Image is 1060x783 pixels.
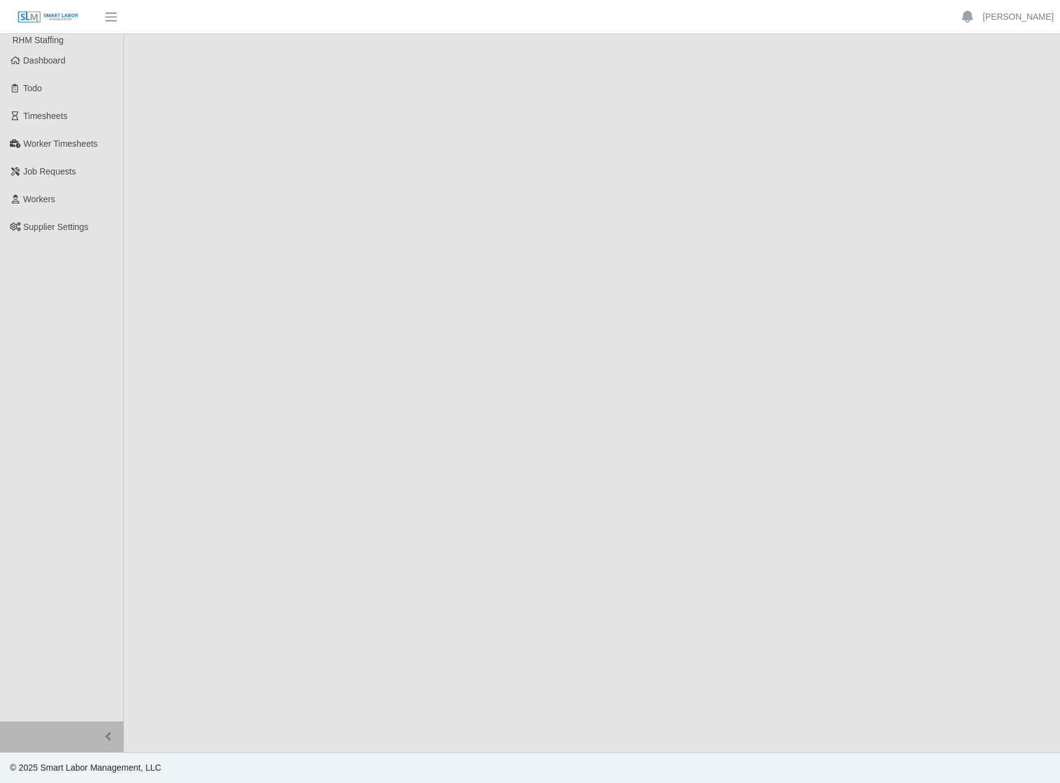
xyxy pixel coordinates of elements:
[983,10,1054,23] a: [PERSON_NAME]
[23,194,56,204] span: Workers
[23,222,89,232] span: Supplier Settings
[23,83,42,93] span: Todo
[12,35,64,45] span: RHM Staffing
[23,139,97,149] span: Worker Timesheets
[17,10,79,24] img: SLM Logo
[10,763,161,773] span: © 2025 Smart Labor Management, LLC
[23,111,68,121] span: Timesheets
[23,166,77,176] span: Job Requests
[23,55,66,65] span: Dashboard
